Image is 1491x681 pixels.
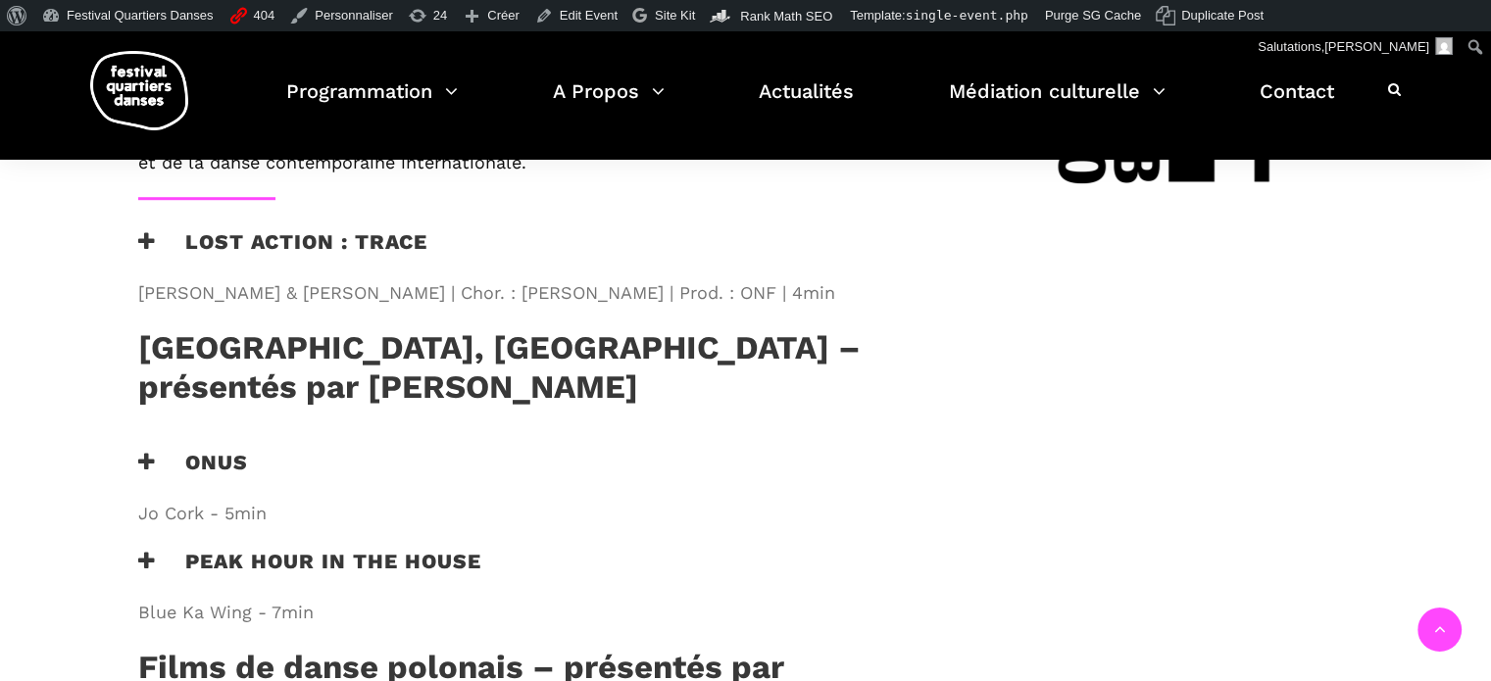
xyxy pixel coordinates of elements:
a: Salutations, [1251,31,1461,63]
a: Programmation [286,74,458,132]
span: single-event.php [906,8,1028,23]
span: Rank Math SEO [740,9,832,24]
span: Blue Ka Wing - 7min [138,599,911,627]
a: Contact [1260,74,1334,132]
a: Médiation culturelle [949,74,1166,132]
a: Actualités [759,74,854,132]
img: logo-fqd-med [90,51,188,130]
span: [PERSON_NAME] [1324,39,1429,54]
span: [PERSON_NAME] & [PERSON_NAME] | Chor. : [PERSON_NAME] | Prod. : ONF | 4min [138,279,911,308]
h3: Onus [138,450,248,499]
h3: Lost Action : Trace [138,229,427,278]
a: A Propos [553,74,665,132]
h3: Peak Hour in the House [138,549,481,598]
span: Jo Cork - 5min [138,500,911,528]
span: Site Kit [655,8,695,23]
h3: [GEOGRAPHIC_DATA], [GEOGRAPHIC_DATA] – présentés par [PERSON_NAME] [138,328,911,406]
span: Une soirée pour célébrer la diversité des voix et des esthétiques, à la croisée du cinéma et de l... [138,130,893,172]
